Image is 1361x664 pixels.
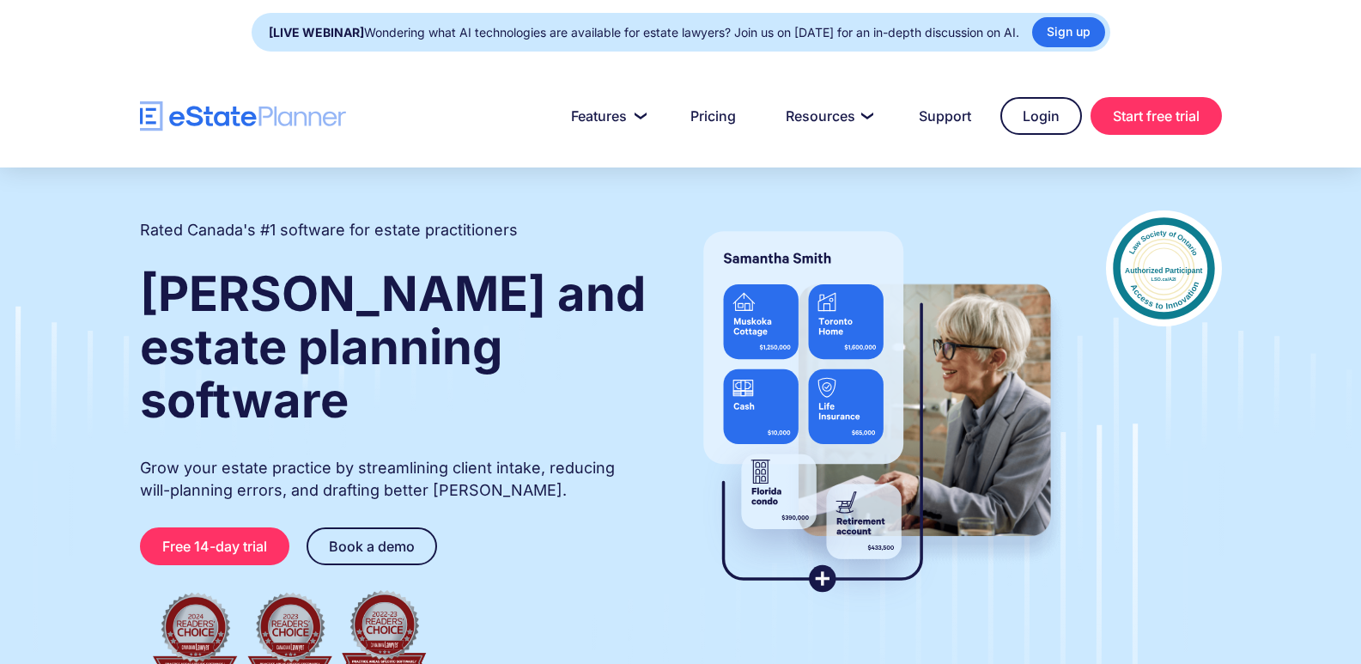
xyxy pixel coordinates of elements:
a: Resources [765,99,890,133]
a: Support [898,99,992,133]
a: Start free trial [1091,97,1222,135]
img: estate planner showing wills to their clients, using eState Planner, a leading estate planning so... [683,210,1072,614]
a: Book a demo [307,527,437,565]
strong: [LIVE WEBINAR] [269,25,364,40]
a: home [140,101,346,131]
a: Free 14-day trial [140,527,289,565]
a: Login [1000,97,1082,135]
div: Wondering what AI technologies are available for estate lawyers? Join us on [DATE] for an in-dept... [269,21,1019,45]
a: Sign up [1032,17,1105,47]
a: Features [550,99,661,133]
strong: [PERSON_NAME] and estate planning software [140,265,646,429]
a: Pricing [670,99,756,133]
h2: Rated Canada's #1 software for estate practitioners [140,219,518,241]
p: Grow your estate practice by streamlining client intake, reducing will-planning errors, and draft... [140,457,648,502]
